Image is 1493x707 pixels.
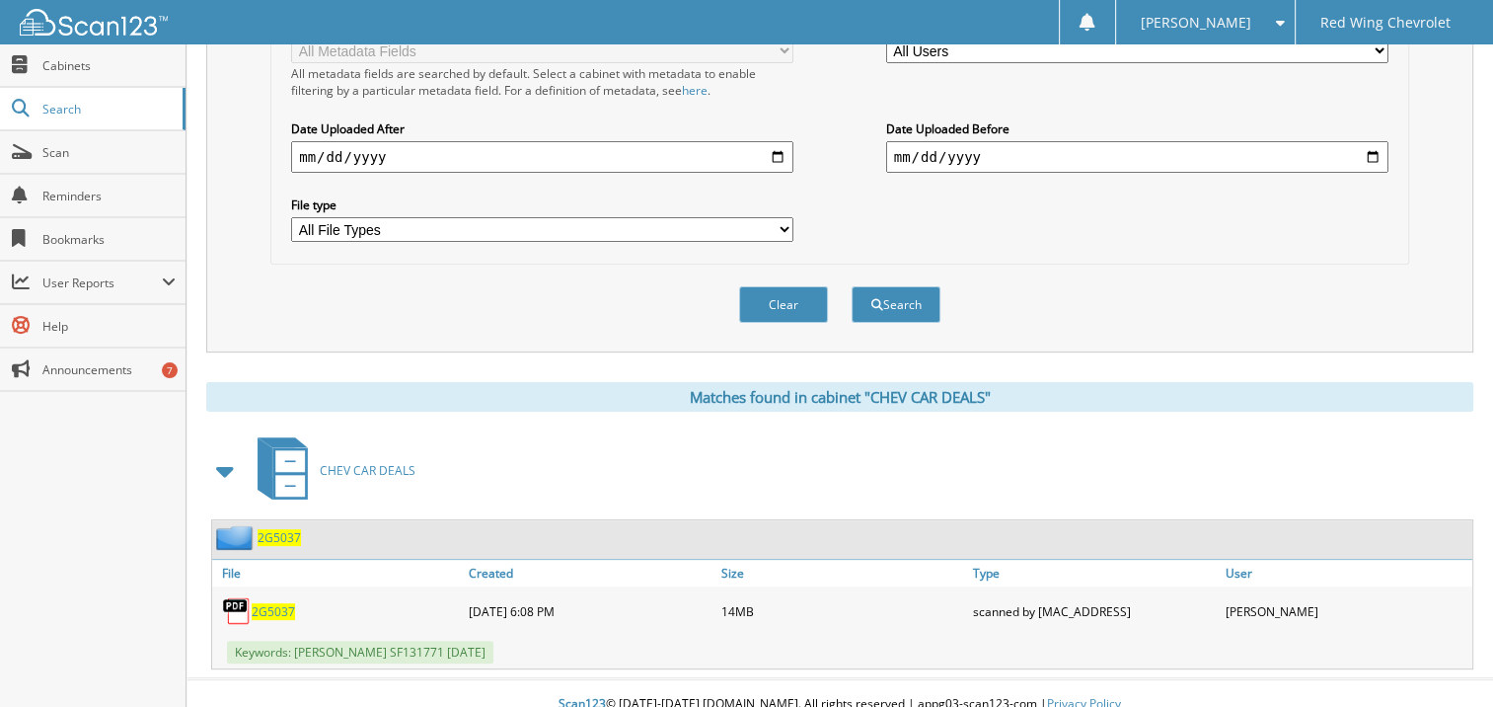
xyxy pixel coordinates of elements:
[1141,17,1251,29] span: [PERSON_NAME]
[162,362,178,378] div: 7
[1221,560,1472,587] a: User
[291,196,793,213] label: File type
[42,361,176,378] span: Announcements
[464,591,715,631] div: [DATE] 6:08 PM
[968,560,1220,587] a: Type
[1320,17,1451,29] span: Red Wing Chevrolet
[42,144,176,161] span: Scan
[320,462,415,479] span: CHEV CAR DEALS
[212,560,464,587] a: File
[258,529,301,546] a: 2G5037
[1221,591,1472,631] div: [PERSON_NAME]
[252,603,295,620] a: 2G5037
[886,141,1388,173] input: end
[20,9,168,36] img: scan123-logo-white.svg
[716,591,968,631] div: 14MB
[42,101,173,118] span: Search
[246,432,415,510] a: CHEV CAR DEALS
[464,560,715,587] a: Created
[42,275,162,291] span: User Reports
[682,82,708,99] a: here
[222,596,252,626] img: PDF.png
[291,65,793,99] div: All metadata fields are searched by default. Select a cabinet with metadata to enable filtering b...
[42,318,176,335] span: Help
[216,525,258,550] img: folder2.png
[886,120,1388,137] label: Date Uploaded Before
[42,188,176,204] span: Reminders
[968,591,1220,631] div: scanned by [MAC_ADDRESS]
[291,141,793,173] input: start
[42,231,176,248] span: Bookmarks
[227,641,493,664] span: Keywords: [PERSON_NAME] SF131771 [DATE]
[206,382,1473,412] div: Matches found in cabinet "CHEV CAR DEALS"
[852,286,940,323] button: Search
[291,120,793,137] label: Date Uploaded After
[716,560,968,587] a: Size
[739,286,828,323] button: Clear
[42,57,176,74] span: Cabinets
